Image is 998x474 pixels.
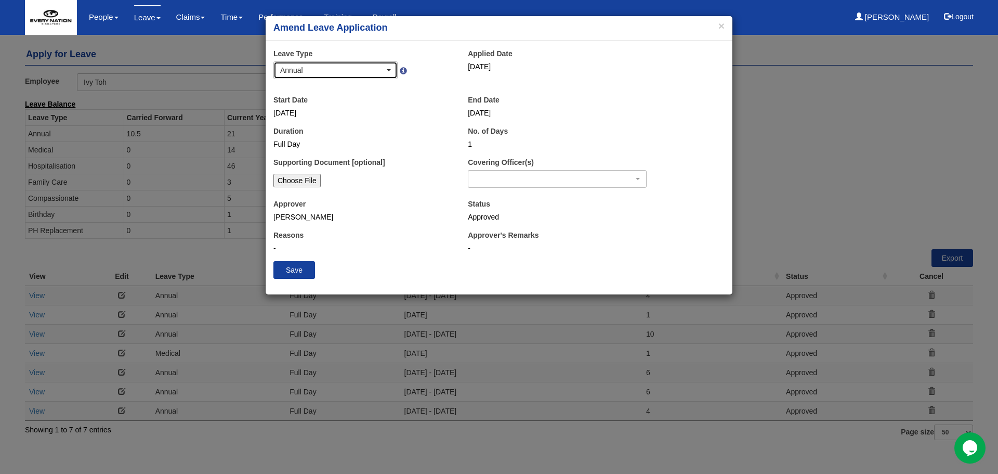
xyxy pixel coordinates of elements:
[273,108,452,118] div: [DATE]
[273,230,304,240] label: Reasons
[273,199,306,209] label: Approver
[273,126,304,136] label: Duration
[273,174,321,187] input: Choose File
[468,139,647,149] div: 1
[273,139,452,149] div: Full Day
[468,230,539,240] label: Approver's Remarks
[468,199,490,209] label: Status
[954,432,988,464] iframe: chat widget
[468,212,647,222] div: Approved
[468,95,500,105] label: End Date
[468,126,508,136] label: No. of Days
[280,65,385,75] div: Annual
[468,48,513,59] label: Applied Date
[718,20,725,31] button: ×
[468,243,686,253] div: -
[273,95,308,105] label: Start Date
[468,157,534,168] label: Covering Officer(s)
[468,108,647,118] div: [DATE]
[273,48,312,59] label: Leave Type
[273,157,385,168] label: Supporting Document [optional]
[273,22,387,33] b: Amend Leave Application
[273,243,452,253] div: -
[273,212,452,222] div: [PERSON_NAME]
[273,61,398,79] button: Annual
[468,61,647,72] div: [DATE]
[273,261,315,279] input: Save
